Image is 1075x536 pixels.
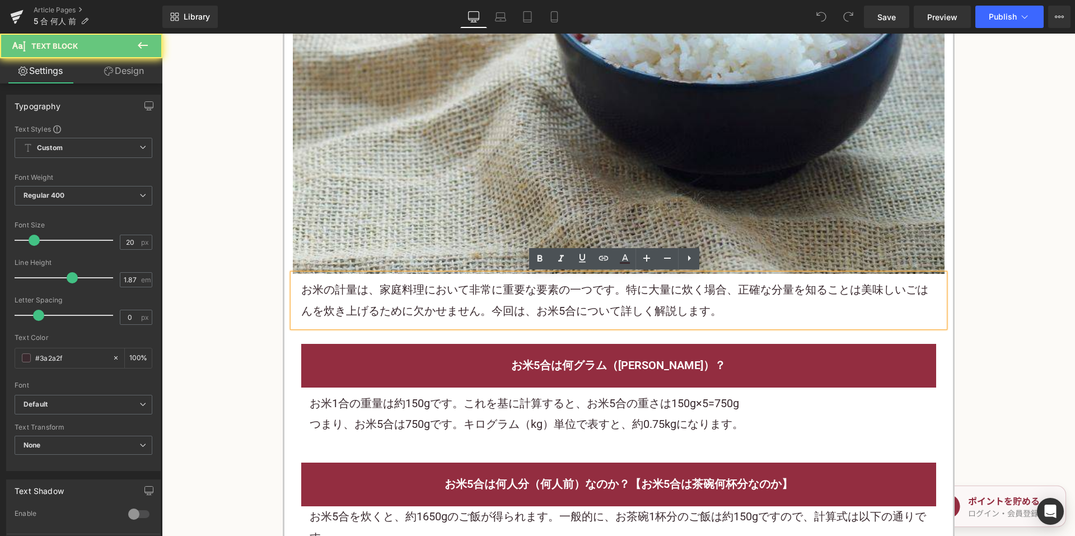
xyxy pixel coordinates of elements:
a: Tablet [514,6,541,28]
a: Desktop [460,6,487,28]
button: Publish [975,6,1044,28]
span: Library [184,12,210,22]
a: Mobile [541,6,568,28]
h2: お米5合は何グラム（[PERSON_NAME]）？ [148,321,766,342]
div: Line Height [15,259,152,267]
p: お米1合の重量は約150gです。これを基に計算すると、お米5合の重さは150g×5=750g [148,360,766,380]
span: 5 合 何人 前 [34,17,76,26]
span: Save [877,11,896,23]
span: Publish [989,12,1017,21]
span: px [141,239,151,246]
div: Text Transform [15,423,152,431]
div: Typography [15,95,60,111]
div: Open Intercom Messenger [1037,498,1064,525]
h2: お米5合は何人分（何人前）なのか？【お米5合は茶碗何杯分なのか】 [148,440,766,461]
div: Text Shadow [15,480,64,496]
a: Preview [914,6,971,28]
i: Default [24,400,48,409]
b: None [24,441,41,449]
span: Preview [927,11,957,23]
button: Undo [810,6,833,28]
div: Letter Spacing [15,296,152,304]
div: Text Color [15,334,152,342]
input: Color [35,352,107,364]
a: お [139,249,151,263]
a: Design [83,58,165,83]
a: Article Pages [34,6,162,15]
div: Font [15,381,152,389]
span: em [141,276,151,283]
b: Custom [37,143,63,153]
button: More [1048,6,1071,28]
a: New Library [162,6,218,28]
b: Regular 400 [24,191,65,199]
span: Text Block [31,41,78,50]
div: Text Styles [15,124,152,133]
div: Font Size [15,221,152,229]
p: つまり、お米5合は750gです。キログラム（kg）単位で表すと、約0.75kgになります。 [148,380,766,401]
div: Font Weight [15,174,152,181]
p: 米の計量は、家庭料理において非常に重要な要素の一つです。特に大量に炊く場合、正確な分量を知ることは美味しいごはんを炊き上げるために欠かせません。今回は、お米5合について詳しく解説します。 [139,246,774,288]
span: px [141,314,151,321]
button: Redo [837,6,859,28]
div: % [125,348,152,368]
div: お米5合を炊くと、約1650gのご飯が得られます。一般的に、お茶碗1杯分のご飯は約150gですので、計算式は以下の通りです。 [148,473,766,515]
div: Enable [15,509,117,521]
a: Laptop [487,6,514,28]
